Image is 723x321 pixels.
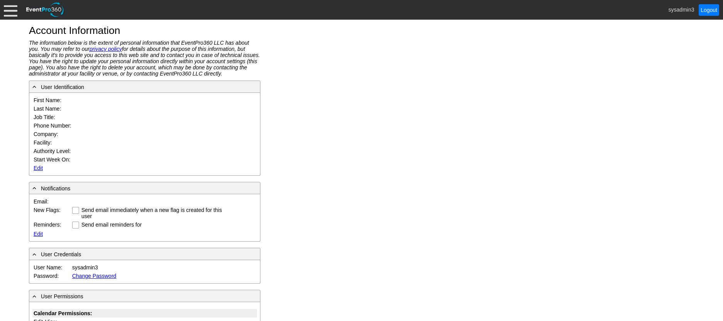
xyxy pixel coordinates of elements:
div: User Credentials [31,250,258,258]
a: Change Password [72,273,116,279]
span: User Permissions [41,293,83,299]
div: The information below is the extent of personal information that EventPro360 LLC has about you. Y... [29,40,260,77]
td: User Name: [32,263,71,272]
td: First Name: [32,96,79,104]
label: Send email reminders for [81,222,143,228]
label: Send email immediately when a new flag is created for this user [81,207,222,219]
td: Password: [32,272,71,280]
div: Menu: Click or 'Crtl+M' to toggle menu open/close [4,3,17,17]
b: Calendar Permissions: [34,310,92,316]
td: Company: [32,130,79,138]
h1: Account Information [29,25,694,36]
span: sysadmin3 [669,6,694,12]
a: Logout [699,4,719,16]
a: Edit [34,231,43,237]
span: User Identification [41,84,84,90]
td: Email: [32,197,71,206]
td: New Flags: [32,206,71,220]
td: Reminders: [32,220,71,230]
td: Start Week On: [32,155,79,164]
td: Authority Level: [32,147,79,155]
span: User Credentials [41,251,81,257]
a: privacy policy [90,46,122,52]
td: sysadmin3 [71,263,256,272]
td: Phone Number: [32,121,79,130]
a: Edit [34,165,43,171]
td: Job Title: [32,113,79,121]
img: EventPro360 [25,1,65,18]
span: Notifications [41,185,70,192]
div: Notifications [31,184,258,192]
div: User Permissions [31,292,258,300]
div: User Identification [31,82,258,91]
td: Facility: [32,138,79,147]
td: Last Name: [32,104,79,113]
